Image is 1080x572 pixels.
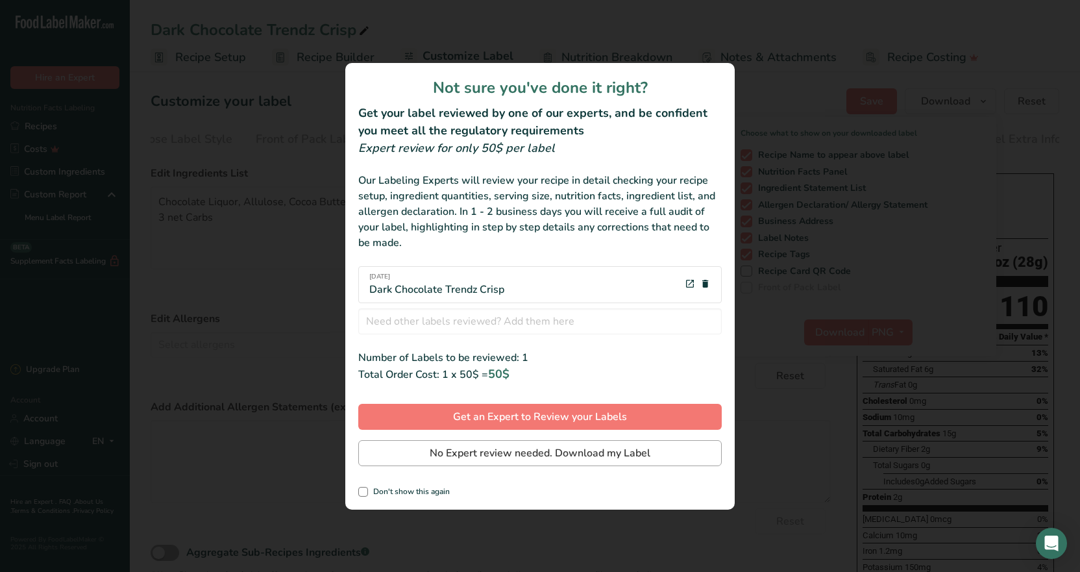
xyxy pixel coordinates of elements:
[358,440,722,466] button: No Expert review needed. Download my Label
[358,308,722,334] input: Need other labels reviewed? Add them here
[369,272,504,297] div: Dark Chocolate Trendz Crisp
[358,366,722,383] div: Total Order Cost: 1 x 50$ =
[358,76,722,99] h1: Not sure you've done it right?
[358,404,722,430] button: Get an Expert to Review your Labels
[358,140,722,157] div: Expert review for only 50$ per label
[358,105,722,140] h2: Get your label reviewed by one of our experts, and be confident you meet all the regulatory requi...
[488,366,509,382] span: 50$
[369,272,504,282] span: [DATE]
[1036,528,1067,559] div: Open Intercom Messenger
[358,173,722,251] div: Our Labeling Experts will review your recipe in detail checking your recipe setup, ingredient qua...
[453,409,627,425] span: Get an Expert to Review your Labels
[368,487,450,497] span: Don't show this again
[430,445,650,461] span: No Expert review needed. Download my Label
[358,350,722,366] div: Number of Labels to be reviewed: 1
